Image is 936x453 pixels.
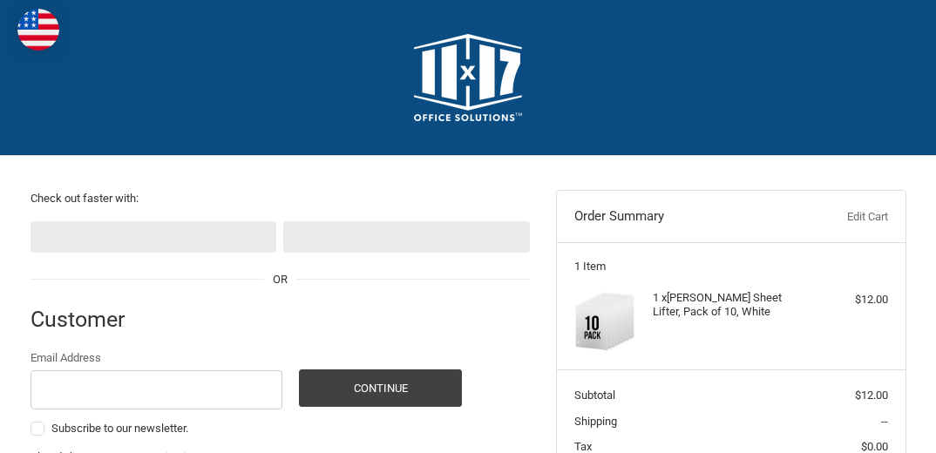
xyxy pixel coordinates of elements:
[31,306,132,333] h2: Customer
[414,34,522,121] img: 11x17.com
[810,291,888,308] div: $12.00
[653,291,805,320] h4: 1 x [PERSON_NAME] Sheet Lifter, Pack of 10, White
[574,260,888,274] h3: 1 Item
[264,271,296,288] span: OR
[31,349,282,367] label: Email Address
[51,422,188,435] span: Subscribe to our newsletter.
[17,9,59,51] img: duty and tax information for United States
[574,208,790,226] h3: Order Summary
[299,369,462,407] button: Continue
[31,190,531,207] p: Check out faster with:
[790,208,888,226] a: Edit Cart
